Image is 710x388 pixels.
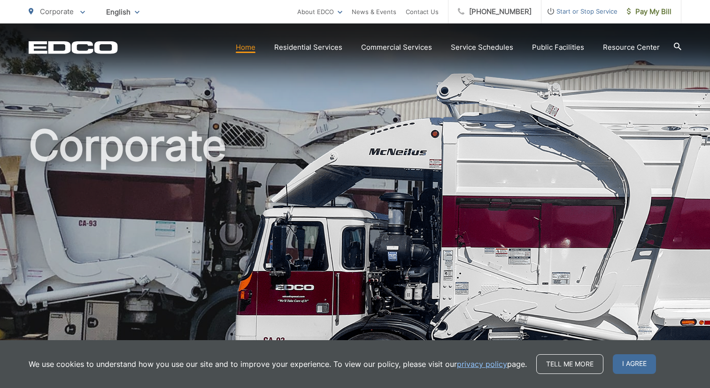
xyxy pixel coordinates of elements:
span: I agree [613,354,656,374]
a: EDCD logo. Return to the homepage. [29,41,118,54]
span: Pay My Bill [627,6,671,17]
a: Service Schedules [451,42,513,53]
span: English [99,4,147,20]
a: Resource Center [603,42,660,53]
a: About EDCO [297,6,342,17]
a: Contact Us [406,6,439,17]
a: News & Events [352,6,396,17]
a: privacy policy [457,358,507,370]
a: Tell me more [536,354,603,374]
a: Home [236,42,255,53]
p: We use cookies to understand how you use our site and to improve your experience. To view our pol... [29,358,527,370]
span: Corporate [40,7,74,16]
a: Public Facilities [532,42,584,53]
a: Commercial Services [361,42,432,53]
a: Residential Services [274,42,342,53]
